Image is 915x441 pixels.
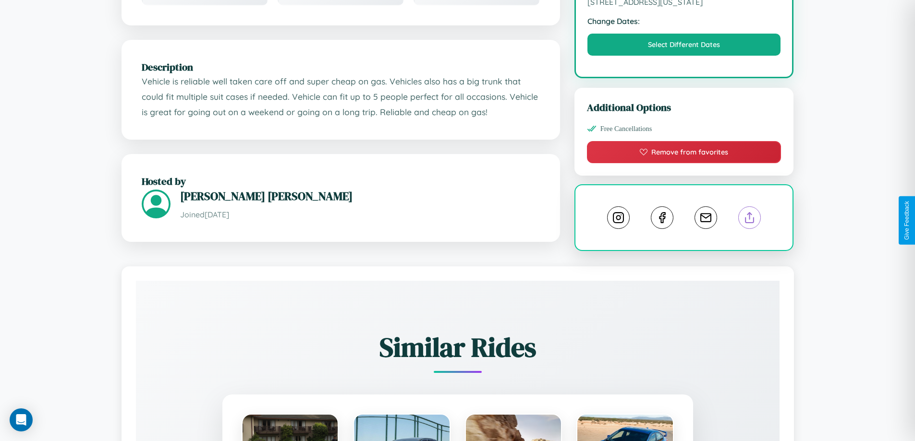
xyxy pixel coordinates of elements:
[587,16,781,26] strong: Change Dates:
[587,141,781,163] button: Remove from favorites
[587,34,781,56] button: Select Different Dates
[142,74,540,119] p: Vehicle is reliable well taken care off and super cheap on gas. Vehicles also has a big trunk tha...
[142,174,540,188] h2: Hosted by
[180,188,540,204] h3: [PERSON_NAME] [PERSON_NAME]
[10,408,33,431] div: Open Intercom Messenger
[903,201,910,240] div: Give Feedback
[170,329,746,366] h2: Similar Rides
[600,125,652,133] span: Free Cancellations
[587,100,781,114] h3: Additional Options
[142,60,540,74] h2: Description
[180,208,540,222] p: Joined [DATE]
